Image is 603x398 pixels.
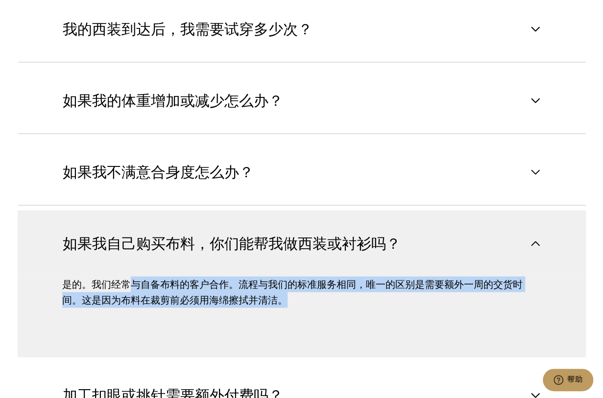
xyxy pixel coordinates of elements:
[18,211,586,277] button: 如果我自己购买布料，你们能帮我做西装或衬衫吗？
[62,277,523,307] font: 是的。我们经常与自备布料的客户合作。流程与我们的标准服务相同，唯一的区别是需要额外一周的交货时间。这是因为布料在裁剪前必须用海绵擦拭并清洁。
[63,235,401,252] font: 如果我自己购买布料，你们能帮我做西装或衬衫吗？
[542,369,593,393] iframe: 打开一个小组件，您在其中可以与我们的专员进行在线交谈
[18,139,586,206] button: 如果我不满意合身度怎么办？
[18,68,586,134] button: 如果我的体重增加或减少怎么办？
[63,164,254,180] font: 如果我不满意合身度怎么办？
[63,93,283,109] font: 如果我的体重增加或减少怎么办？
[63,21,313,37] font: 我的西装到达后，我需要试穿多少次？
[18,277,586,357] div: 如果我自己购买布料，你们能帮我做西装或衬衫吗？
